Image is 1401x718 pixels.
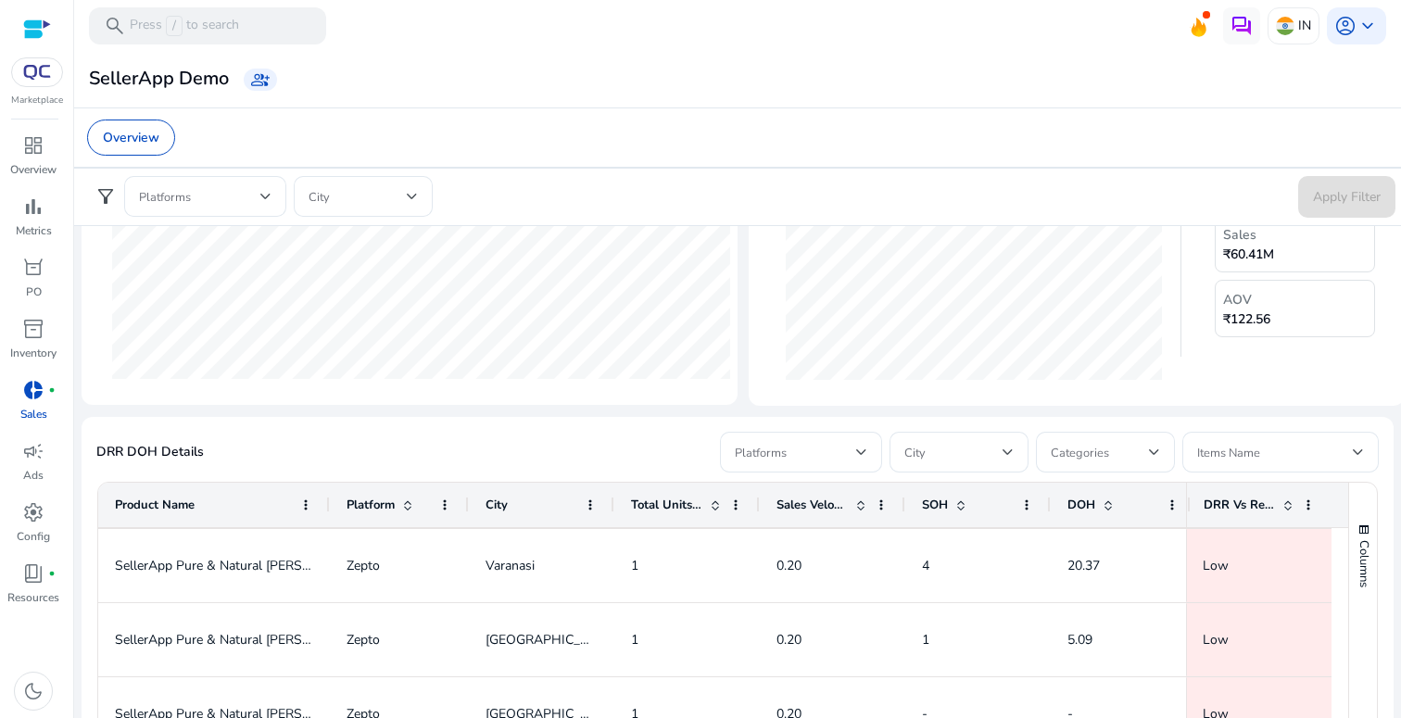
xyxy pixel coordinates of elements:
p: Config [17,528,50,545]
span: DOH [1067,497,1095,513]
span: Zepto [347,557,380,574]
span: Sales Velocity [776,497,848,513]
span: Zepto [347,631,380,649]
span: group_add [251,70,270,89]
span: inventory_2 [22,318,44,340]
span: Low [1203,557,1229,574]
span: Low [1203,631,1229,649]
span: filter_alt [95,185,117,208]
p: Ads [23,467,44,484]
span: orders [22,257,44,279]
span: 0.20 [776,557,801,574]
span: search [104,15,126,37]
span: settings [22,501,44,523]
p: Overview [103,128,159,147]
h3: SellerApp Demo [89,68,229,90]
span: Varanasi [486,557,535,574]
p: Inventory [10,345,57,361]
span: SOH [922,497,948,513]
span: 0.20 [776,631,801,649]
span: SellerApp Pure & Natural [PERSON_NAME] Healthy Hair Oil For Hair Growth And Hair Fall Control 120... [115,631,801,649]
img: QC-logo.svg [20,65,54,80]
img: in.svg [1276,17,1294,35]
span: Columns [1356,540,1372,587]
span: DRR Vs Replenishment [1204,497,1275,513]
span: 1 [922,631,929,649]
span: Sales [1223,226,1256,244]
span: account_circle [1334,15,1357,37]
span: Platform [347,497,395,513]
span: Product Name [115,497,195,513]
span: Total Units Sold [631,497,702,513]
span: / [166,16,183,36]
span: DRR DOH Details [96,443,204,461]
span: SellerApp Pure & Natural [PERSON_NAME] Healthy Hair Oil For Hair Growth And Hair Fall Control 120... [115,557,801,574]
span: book_4 [22,562,44,585]
span: [GEOGRAPHIC_DATA] [486,631,617,649]
span: bar_chart [22,195,44,218]
p: Marketplace [11,94,63,107]
span: fiber_manual_record [48,386,56,394]
p: IN [1298,9,1311,42]
p: Press to search [130,16,239,36]
span: 1 [631,631,638,649]
span: dashboard [22,134,44,157]
a: group_add [244,69,277,91]
span: ₹60.41M [1223,246,1274,264]
span: donut_small [22,379,44,401]
p: PO [26,283,42,300]
p: Overview [10,161,57,178]
span: 4 [922,557,929,574]
span: ₹122.56 [1223,310,1270,329]
span: 1 [631,557,638,574]
span: keyboard_arrow_down [1357,15,1379,37]
span: campaign [22,440,44,462]
span: City [486,497,508,513]
p: Sales [20,406,47,422]
span: AOV [1223,291,1252,309]
span: 20.37 [1067,557,1100,574]
p: Metrics [16,222,52,239]
span: fiber_manual_record [48,570,56,577]
span: dark_mode [22,680,44,702]
span: 5.09 [1067,631,1092,649]
p: Resources [7,589,59,606]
